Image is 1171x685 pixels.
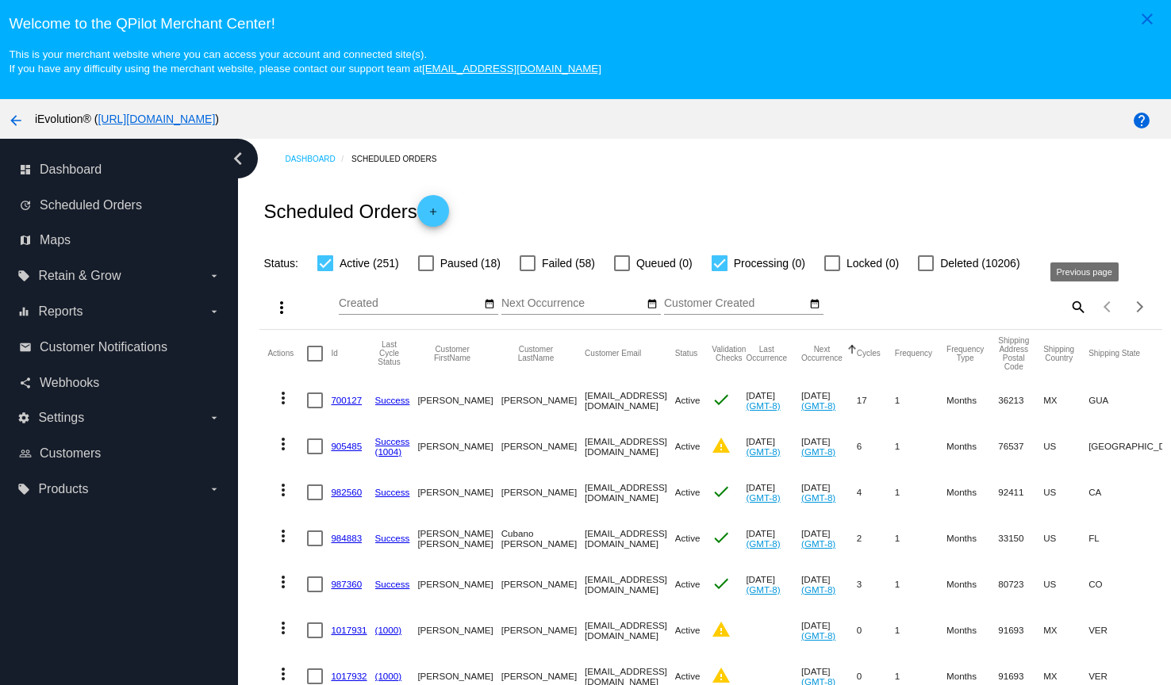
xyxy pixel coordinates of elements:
[998,423,1043,469] mat-cell: 76537
[40,376,99,390] span: Webhooks
[19,335,221,360] a: email Customer Notifications
[664,297,807,310] input: Customer Created
[1092,291,1124,323] button: Previous page
[375,395,410,405] a: Success
[946,515,998,561] mat-cell: Months
[38,304,83,319] span: Reports
[375,671,402,681] a: (1000)
[331,395,362,405] a: 700127
[998,515,1043,561] mat-cell: 33150
[331,671,367,681] a: 1017932
[38,482,88,496] span: Products
[331,579,362,589] a: 987360
[417,345,486,362] button: Change sorting for CustomerFirstName
[440,254,501,273] span: Paused (18)
[1043,561,1088,607] mat-cell: US
[274,434,293,453] mat-icon: more_vert
[809,298,820,311] mat-icon: date_range
[6,111,25,130] mat-icon: arrow_back
[895,377,946,423] mat-cell: 1
[263,195,448,227] h2: Scheduled Orders
[675,349,697,358] button: Change sorting for Status
[746,492,780,503] a: (GMT-8)
[331,625,367,635] a: 1017931
[208,270,221,282] i: arrow_drop_down
[35,113,219,125] span: iEvolution® ( )
[801,584,835,595] a: (GMT-8)
[857,423,895,469] mat-cell: 6
[1043,469,1088,515] mat-cell: US
[274,572,293,591] mat-icon: more_vert
[1088,349,1140,358] button: Change sorting for ShippingState
[585,607,675,653] mat-cell: [EMAIL_ADDRESS][DOMAIN_NAME]
[946,423,998,469] mat-cell: Months
[501,469,585,515] mat-cell: [PERSON_NAME]
[272,298,291,317] mat-icon: more_vert
[1043,607,1088,653] mat-cell: MX
[746,584,780,595] a: (GMT-8)
[225,146,251,171] i: chevron_left
[17,483,30,496] i: local_offer
[1043,377,1088,423] mat-cell: MX
[501,377,585,423] mat-cell: [PERSON_NAME]
[585,423,675,469] mat-cell: [EMAIL_ADDRESS][DOMAIN_NAME]
[801,538,835,549] a: (GMT-8)
[422,63,601,75] a: [EMAIL_ADDRESS][DOMAIN_NAME]
[19,228,221,253] a: map Maps
[712,528,731,547] mat-icon: check
[1043,345,1074,362] button: Change sorting for ShippingCountry
[417,469,501,515] mat-cell: [PERSON_NAME]
[40,198,142,212] span: Scheduled Orders
[19,441,221,466] a: people_outline Customers
[274,618,293,637] mat-icon: more_vert
[1043,515,1088,561] mat-cell: US
[801,515,857,561] mat-cell: [DATE]
[801,469,857,515] mat-cell: [DATE]
[38,411,84,425] span: Settings
[746,345,787,362] button: Change sorting for LastOccurrenceUtc
[585,515,675,561] mat-cell: [EMAIL_ADDRESS][DOMAIN_NAME]
[675,441,701,451] span: Active
[19,199,32,212] i: update
[636,254,693,273] span: Queued (0)
[417,607,501,653] mat-cell: [PERSON_NAME]
[998,377,1043,423] mat-cell: 36213
[208,305,221,318] i: arrow_drop_down
[17,411,30,424] i: settings
[895,607,946,653] mat-cell: 1
[501,515,585,561] mat-cell: Cubano [PERSON_NAME]
[647,298,658,311] mat-icon: date_range
[375,340,404,366] button: Change sorting for LastProcessingCycleId
[340,254,399,273] span: Active (251)
[946,345,984,362] button: Change sorting for FrequencyType
[746,446,780,457] a: (GMT-8)
[712,390,731,409] mat-icon: check
[40,163,102,177] span: Dashboard
[895,423,946,469] mat-cell: 1
[895,515,946,561] mat-cell: 1
[375,436,410,446] a: Success
[895,349,932,358] button: Change sorting for Frequency
[998,336,1029,371] button: Change sorting for ShippingPostcode
[940,254,1019,273] span: Deleted (10206)
[857,561,895,607] mat-cell: 3
[1132,111,1151,130] mat-icon: help
[9,48,601,75] small: This is your merchant website where you can access your account and connected site(s). If you hav...
[274,388,293,408] mat-icon: more_vert
[801,423,857,469] mat-cell: [DATE]
[946,469,998,515] mat-cell: Months
[1068,294,1087,319] mat-icon: search
[375,487,410,497] a: Success
[895,561,946,607] mat-cell: 1
[285,147,351,171] a: Dashboard
[746,377,801,423] mat-cell: [DATE]
[484,298,495,311] mat-icon: date_range
[712,666,731,685] mat-icon: warning
[734,254,805,273] span: Processing (0)
[746,423,801,469] mat-cell: [DATE]
[417,515,501,561] mat-cell: [PERSON_NAME] [PERSON_NAME]
[19,157,221,182] a: dashboard Dashboard
[998,561,1043,607] mat-cell: 80723
[19,234,32,247] i: map
[857,607,895,653] mat-cell: 0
